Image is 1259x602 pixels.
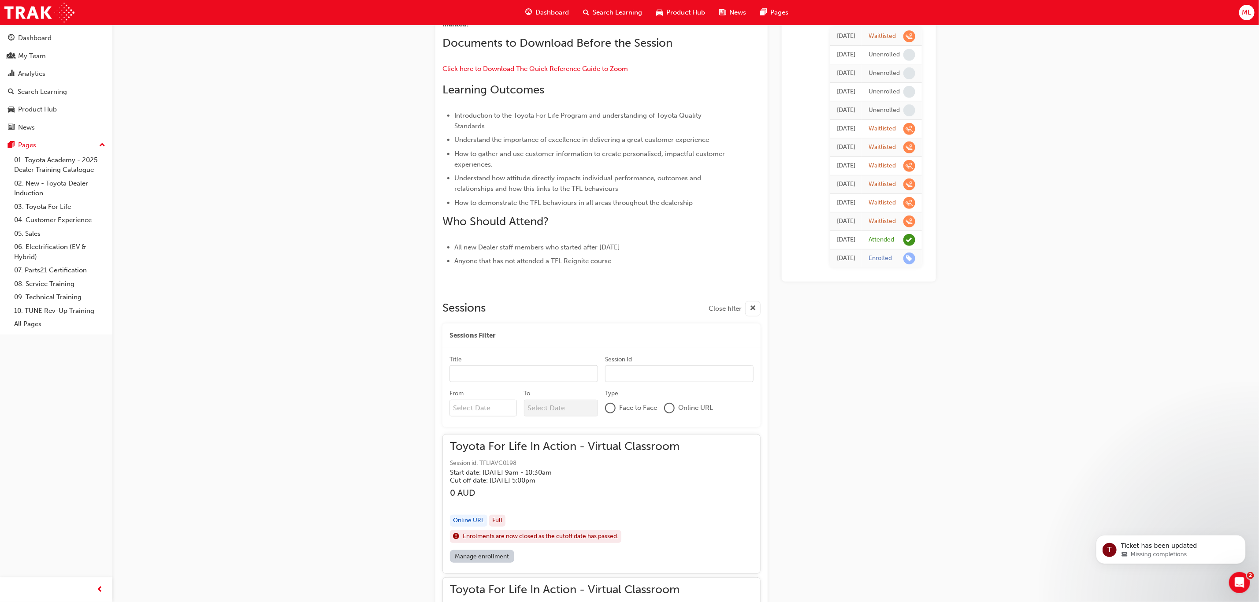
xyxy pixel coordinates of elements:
div: Waitlisted [869,180,896,189]
span: cross-icon [750,303,756,314]
iframe: Intercom notifications message [1083,517,1259,578]
div: Unenrolled [869,106,900,115]
button: Close filter [709,301,761,316]
div: Type [605,389,618,398]
div: Tue Sep 09 2025 15:00:00 GMT+1000 (Australian Eastern Standard Time) [837,50,855,60]
span: learningRecordVerb_WAITLIST-icon [903,197,915,209]
button: ML [1239,5,1255,20]
a: Search Learning [4,84,109,100]
a: 08. Service Training [11,277,109,291]
div: Wed Sep 03 2025 14:43:10 GMT+1000 (Australian Eastern Standard Time) [837,124,855,134]
div: Waitlisted [869,143,896,152]
div: From [449,389,464,398]
div: Enrolled [869,254,892,263]
span: news-icon [719,7,726,18]
span: Learning Outcomes [442,83,544,97]
span: learningRecordVerb_WAITLIST-icon [903,160,915,172]
span: learningRecordVerb_ENROLL-icon [903,253,915,264]
button: Pages [4,137,109,153]
div: Thu Sep 04 2025 12:00:00 GMT+1000 (Australian Eastern Standard Time) [837,87,855,97]
span: pages-icon [760,7,767,18]
span: car-icon [8,106,15,114]
span: ML [1242,7,1252,18]
div: Wed Sep 03 2025 14:41:45 GMT+1000 (Australian Eastern Standard Time) [837,179,855,190]
div: Attended [869,236,894,244]
div: Analytics [18,69,45,79]
span: Toyota For Life In Action - Virtual Classroom [450,442,680,452]
a: 03. Toyota For Life [11,200,109,214]
span: up-icon [99,140,105,151]
span: Documents to Download Before the Session [442,36,672,50]
span: 2 [1247,572,1254,579]
span: exclaim-icon [453,531,459,543]
a: Manage enrollment [450,550,514,563]
input: From [449,400,517,416]
input: To [524,400,598,416]
a: 09. Technical Training [11,290,109,304]
span: Who Should Attend? [442,215,549,228]
a: news-iconNews [712,4,753,22]
span: If participants leave prior to the end of the session or are inactive an incomplete will be marked. [442,10,720,28]
span: learningRecordVerb_ATTEND-icon [903,234,915,246]
div: Mon Jul 07 2025 12:00:00 GMT+1000 (Australian Eastern Standard Time) [837,235,855,245]
div: My Team [18,51,46,61]
span: Enrolments are now closed as the cutoff date has passed. [463,531,618,542]
span: people-icon [8,52,15,60]
span: chart-icon [8,70,15,78]
div: Wed Sep 03 2025 14:20:06 GMT+1000 (Australian Eastern Standard Time) [837,216,855,227]
div: Full [489,515,505,527]
div: Thu Sep 04 2025 09:00:00 GMT+1000 (Australian Eastern Standard Time) [837,105,855,115]
div: Wed Sep 03 2025 14:42:16 GMT+1000 (Australian Eastern Standard Time) [837,161,855,171]
div: Unenrolled [869,51,900,59]
a: Product Hub [4,101,109,118]
span: Understand the importance of excellence in delivering a great customer experience [454,136,709,144]
a: guage-iconDashboard [518,4,576,22]
span: Anyone that has not attended a TFL Reignite course [454,257,611,265]
span: pages-icon [8,141,15,149]
button: DashboardMy TeamAnalyticsSearch LearningProduct HubNews [4,28,109,137]
div: Dashboard [18,33,52,43]
div: Product Hub [18,104,57,115]
a: Trak [4,3,74,22]
span: Toyota For Life In Action - Virtual Classroom [450,585,680,595]
span: guage-icon [525,7,532,18]
span: Search Learning [593,7,642,18]
a: car-iconProduct Hub [649,4,712,22]
span: Product Hub [666,7,705,18]
span: learningRecordVerb_NONE-icon [903,67,915,79]
span: All new Dealer staff members who started after [DATE] [454,243,620,251]
div: Waitlisted [869,125,896,133]
a: Click here to Download The Quick Reference Guide to Zoom [442,65,628,73]
div: Unenrolled [869,69,900,78]
a: 04. Customer Experience [11,213,109,227]
span: news-icon [8,124,15,132]
div: Wed Sep 03 2025 14:40:18 GMT+1000 (Australian Eastern Standard Time) [837,198,855,208]
span: learningRecordVerb_WAITLIST-icon [903,30,915,42]
span: prev-icon [97,584,104,595]
span: How to demonstrate the TFL behaviours in all areas throughout the dealership [454,199,693,207]
div: Waitlisted [869,32,896,41]
input: Title [449,365,598,382]
span: car-icon [656,7,663,18]
div: Title [449,355,462,364]
span: Online URL [678,403,713,413]
a: Analytics [4,66,109,82]
span: Introduction to the Toyota For Life Program and understanding of Toyota Quality Standards [454,111,703,130]
span: learningRecordVerb_WAITLIST-icon [903,178,915,190]
a: News [4,119,109,136]
div: Waitlisted [869,162,896,170]
div: Waitlisted [869,199,896,207]
span: Understand how attitude directly impacts individual performance, outcomes and relationships and h... [454,174,703,193]
a: 07. Parts21 Certification [11,264,109,277]
a: pages-iconPages [753,4,795,22]
span: Sessions Filter [449,331,495,341]
h5: Start date: [DATE] 9am - 10:30am [450,468,665,476]
div: News [18,123,35,133]
span: guage-icon [8,34,15,42]
span: learningRecordVerb_WAITLIST-icon [903,141,915,153]
span: Pages [770,7,788,18]
a: 01. Toyota Academy - 2025 Dealer Training Catalogue [11,153,109,177]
